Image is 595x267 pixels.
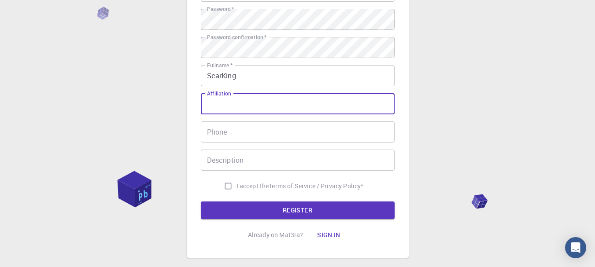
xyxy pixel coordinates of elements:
[207,62,233,69] label: Fullname
[310,226,347,244] button: Sign in
[248,230,303,239] p: Already on Mat3ra?
[207,5,234,13] label: Password
[207,90,231,97] label: Affiliation
[201,201,395,219] button: REGISTER
[565,237,586,258] div: Open Intercom Messenger
[269,182,363,190] p: Terms of Service / Privacy Policy *
[207,33,266,41] label: Password confirmation
[237,182,269,190] span: I accept the
[269,182,363,190] a: Terms of Service / Privacy Policy*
